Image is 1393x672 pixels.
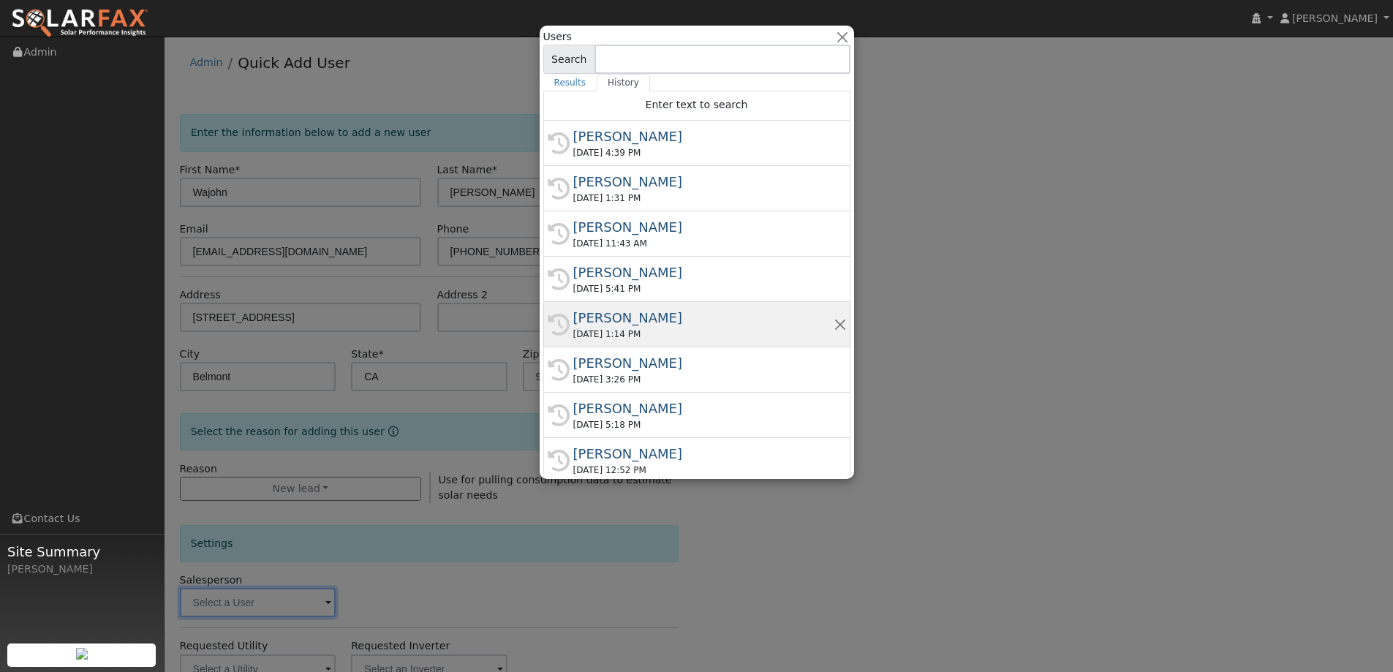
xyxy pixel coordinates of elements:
[548,314,570,336] i: History
[646,99,748,110] span: Enter text to search
[543,29,572,45] span: Users
[543,74,597,91] a: Results
[543,45,595,74] span: Search
[7,542,156,562] span: Site Summary
[573,464,834,477] div: [DATE] 12:52 PM
[597,74,650,91] a: History
[573,146,834,159] div: [DATE] 4:39 PM
[573,308,834,328] div: [PERSON_NAME]
[573,237,834,250] div: [DATE] 11:43 AM
[76,648,88,660] img: retrieve
[548,359,570,381] i: History
[573,172,834,192] div: [PERSON_NAME]
[548,450,570,472] i: History
[573,192,834,205] div: [DATE] 1:31 PM
[11,8,148,39] img: SolarFax
[833,317,847,332] button: Remove this history
[573,353,834,373] div: [PERSON_NAME]
[573,418,834,431] div: [DATE] 5:18 PM
[548,268,570,290] i: History
[548,132,570,154] i: History
[7,562,156,577] div: [PERSON_NAME]
[573,399,834,418] div: [PERSON_NAME]
[573,328,834,341] div: [DATE] 1:14 PM
[573,127,834,146] div: [PERSON_NAME]
[573,263,834,282] div: [PERSON_NAME]
[1292,12,1378,24] span: [PERSON_NAME]
[573,282,834,295] div: [DATE] 5:41 PM
[548,223,570,245] i: History
[548,404,570,426] i: History
[573,373,834,386] div: [DATE] 3:26 PM
[573,444,834,464] div: [PERSON_NAME]
[573,217,834,237] div: [PERSON_NAME]
[548,178,570,200] i: History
